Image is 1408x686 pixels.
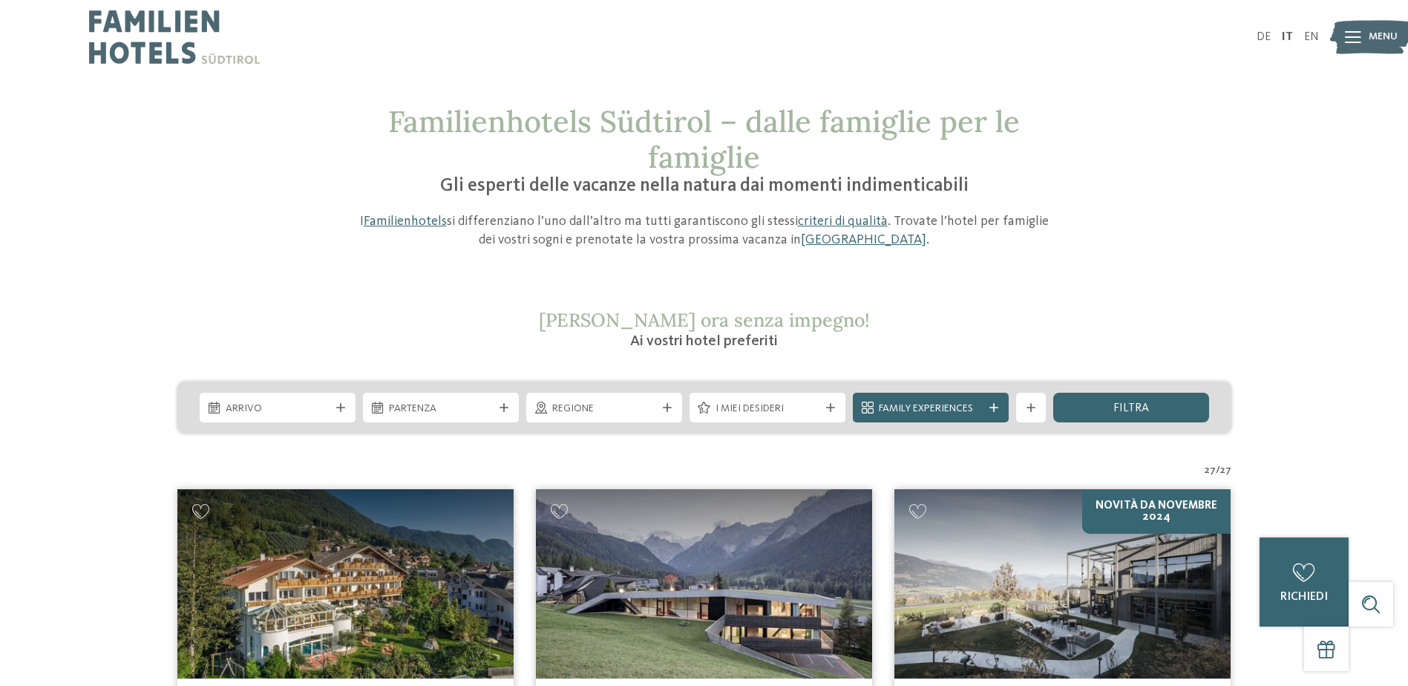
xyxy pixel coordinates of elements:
span: I miei desideri [716,402,819,416]
a: richiedi [1260,538,1349,627]
a: EN [1304,31,1319,43]
span: 27 [1205,463,1216,478]
span: Arrivo [226,402,330,416]
span: filtra [1113,402,1149,414]
span: Regione [552,402,656,416]
span: Gli esperti delle vacanze nella natura dai momenti indimenticabili [440,177,969,195]
a: IT [1282,31,1293,43]
img: Cercate un hotel per famiglie? Qui troverete solo i migliori! [894,489,1231,679]
span: Menu [1369,30,1398,45]
span: / [1216,463,1220,478]
a: Familienhotels [364,215,447,228]
a: [GEOGRAPHIC_DATA] [801,233,926,246]
a: DE [1257,31,1271,43]
p: I si differenziano l’uno dall’altro ma tutti garantiscono gli stessi . Trovate l’hotel per famigl... [352,212,1057,249]
span: Ai vostri hotel preferiti [630,334,778,349]
a: criteri di qualità [798,215,888,228]
span: Familienhotels Südtirol – dalle famiglie per le famiglie [388,102,1020,176]
span: [PERSON_NAME] ora senza impegno! [539,308,870,332]
span: richiedi [1280,591,1328,603]
img: Family Resort Rainer ****ˢ [536,489,872,679]
img: Family Hotel Gutenberg **** [177,489,514,679]
span: Family Experiences [879,402,983,416]
span: 27 [1220,463,1231,478]
span: Partenza [389,402,493,416]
